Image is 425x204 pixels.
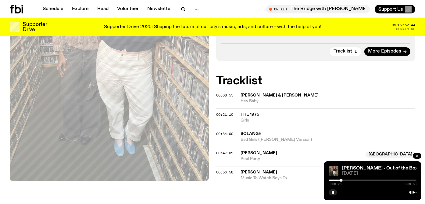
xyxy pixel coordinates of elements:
[144,5,176,13] a: Newsletter
[241,156,362,162] span: Pool Party
[39,5,67,13] a: Schedule
[216,170,233,175] span: 00:56:58
[216,131,233,136] span: 00:34:00
[241,132,261,136] span: Solange
[216,75,415,86] h2: Tracklist
[94,5,112,13] a: Read
[366,151,415,158] span: [GEOGRAPHIC_DATA]
[329,166,338,176] img: Kate Saap & Lynn Harries
[375,5,415,13] button: Support Us
[342,171,416,176] span: [DATE]
[241,118,415,123] span: Girls
[216,93,233,98] span: 00:08:55
[329,183,341,186] span: 0:08:26
[216,151,233,155] span: 00:47:02
[216,113,233,116] button: 00:21:10
[378,6,403,12] span: Support Us
[334,49,352,54] span: Tracklist
[104,24,321,30] p: Supporter Drive 2025: Shaping the future of our city’s music, arts, and culture - with the help o...
[68,5,92,13] a: Explore
[241,98,415,104] span: Hey Baby
[216,171,233,174] button: 00:56:58
[23,22,47,32] h3: Supporter Drive
[342,166,418,171] a: [PERSON_NAME] - Out of the Box
[216,132,233,136] button: 00:34:00
[368,49,401,54] span: More Episodes
[241,112,259,117] span: The 1975
[241,175,415,181] span: Music To Watch Boys To
[241,93,319,97] span: [PERSON_NAME] & [PERSON_NAME]
[396,27,415,31] span: Remaining
[241,170,277,174] span: [PERSON_NAME]
[266,5,370,13] button: On AirThe Bridge with [PERSON_NAME]
[241,137,415,143] span: Bad Girls ([PERSON_NAME] Version)
[241,151,277,155] span: [PERSON_NAME]
[392,24,415,27] span: 05:02:52:44
[216,151,233,155] button: 00:47:02
[330,47,361,56] button: Tracklist
[404,183,416,186] span: 0:59:58
[364,47,410,56] a: More Episodes
[216,94,233,97] button: 00:08:55
[216,112,233,117] span: 00:21:10
[113,5,142,13] a: Volunteer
